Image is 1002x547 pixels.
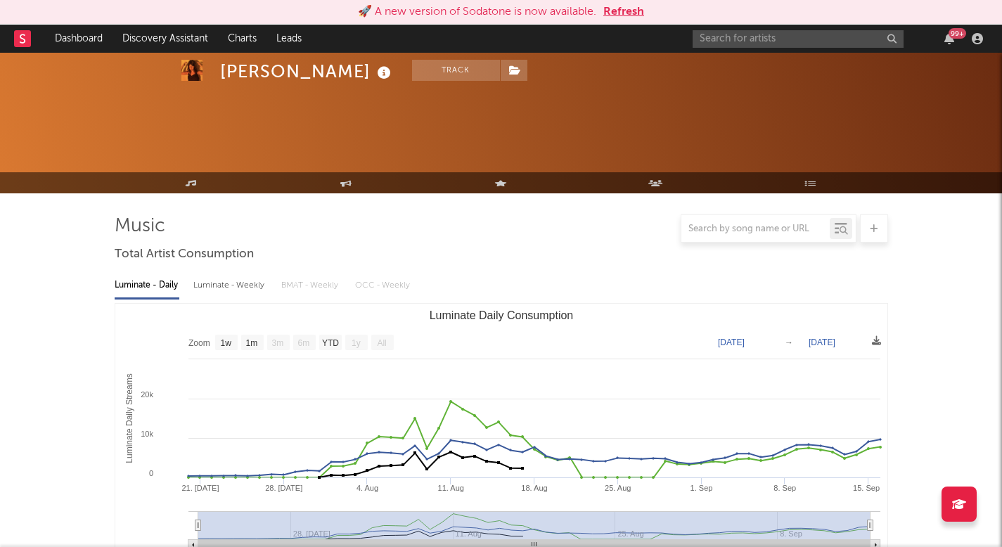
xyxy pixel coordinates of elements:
div: 🚀 A new version of Sodatone is now available. [358,4,596,20]
a: Dashboard [45,25,113,53]
text: → [785,337,793,347]
div: 99 + [949,28,966,39]
text: All [377,338,386,348]
text: 1w [220,338,231,348]
text: 15. Sep [853,484,880,492]
text: 6m [297,338,309,348]
div: Luminate - Daily [115,273,179,297]
text: 1y [352,338,361,348]
text: 28. [DATE] [265,484,302,492]
text: 1m [245,338,257,348]
text: 4. Aug [356,484,378,492]
div: [PERSON_NAME] [220,60,394,83]
a: Discovery Assistant [113,25,218,53]
a: Charts [218,25,266,53]
text: 8. Sep [773,484,796,492]
div: Luminate - Weekly [193,273,267,297]
text: [DATE] [809,337,835,347]
text: [DATE] [718,337,745,347]
text: 21. [DATE] [181,484,219,492]
button: 99+ [944,33,954,44]
text: 18. Aug [521,484,547,492]
text: 1. Sep [690,484,712,492]
text: 11. Aug [437,484,463,492]
input: Search for artists [693,30,904,48]
text: YTD [321,338,338,348]
a: Leads [266,25,311,53]
text: Luminate Daily Consumption [429,309,573,321]
button: Refresh [603,4,644,20]
text: 3m [271,338,283,348]
text: 10k [141,430,153,438]
span: Total Artist Consumption [115,246,254,263]
text: Zoom [188,338,210,348]
text: 0 [148,469,153,477]
text: Luminate Daily Streams [124,373,134,463]
input: Search by song name or URL [681,224,830,235]
text: 25. Aug [605,484,631,492]
button: Track [412,60,500,81]
text: 20k [141,390,153,399]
